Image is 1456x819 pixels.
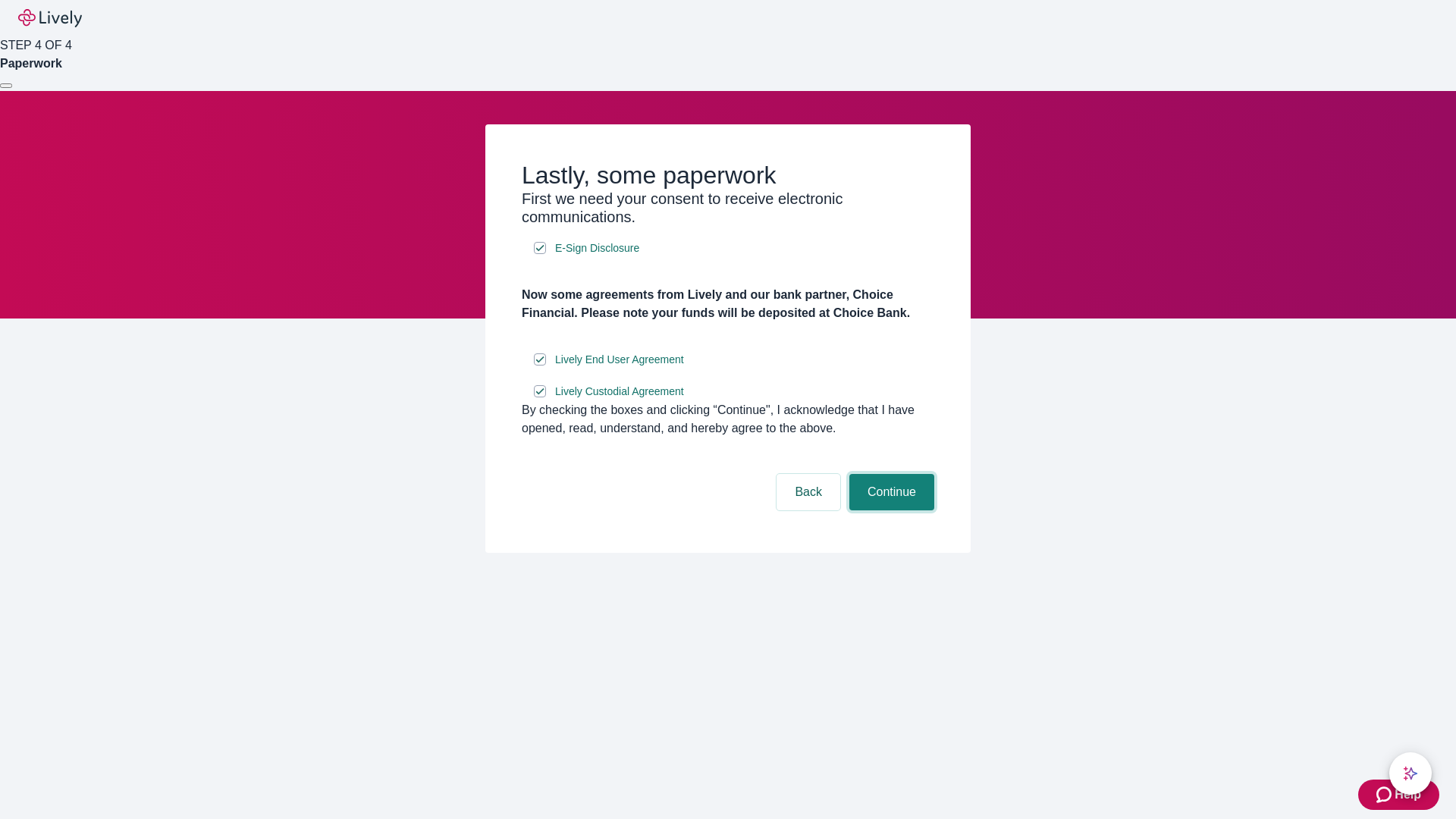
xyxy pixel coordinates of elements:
[555,384,684,400] span: Lively Custodial Agreement
[552,382,687,401] a: e-sign disclosure document
[849,474,934,510] button: Continue
[777,474,840,510] button: Back
[522,161,934,190] h2: Lastly, some paperwork
[18,9,82,27] img: Lively
[552,350,687,369] a: e-sign disclosure document
[522,190,934,226] h3: First we need your consent to receive electronic communications.
[552,239,642,258] a: e-sign disclosure document
[1395,786,1421,804] span: Help
[555,352,684,368] span: Lively End User Agreement
[1389,752,1432,795] button: chat
[1358,780,1439,810] button: Zendesk support iconHelp
[522,286,934,322] h4: Now some agreements from Lively and our bank partner, Choice Financial. Please note your funds wi...
[1376,786,1395,804] svg: Zendesk support icon
[555,240,639,256] span: E-Sign Disclosure
[522,401,934,438] div: By checking the boxes and clicking “Continue", I acknowledge that I have opened, read, understand...
[1403,766,1418,781] svg: Lively AI Assistant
